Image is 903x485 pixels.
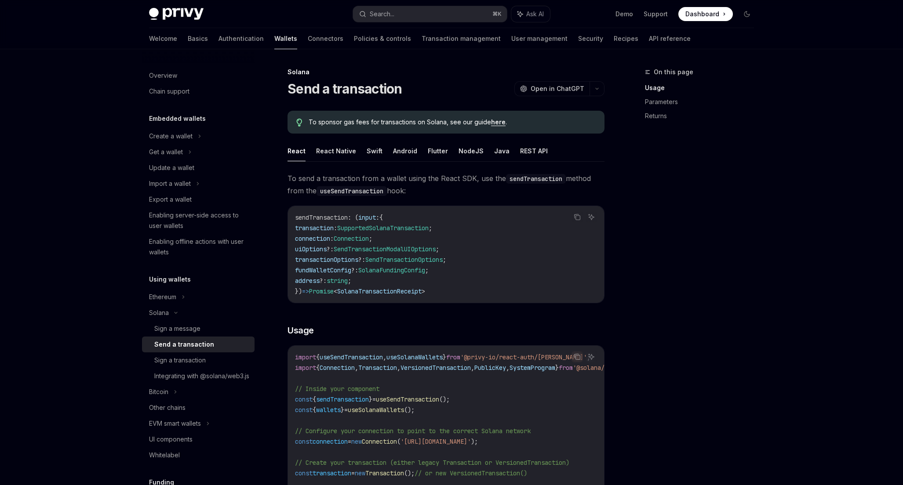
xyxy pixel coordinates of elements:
[337,287,422,295] span: SolanaTransactionReceipt
[494,141,510,161] button: Java
[295,406,313,414] span: const
[149,402,186,413] div: Other chains
[586,211,597,223] button: Ask AI
[520,141,548,161] button: REST API
[295,469,313,477] span: const
[313,406,316,414] span: {
[295,235,330,242] span: connection
[142,234,255,260] a: Enabling offline actions with user wallets
[578,28,603,49] a: Security
[531,84,584,93] span: Open in ChatGPT
[344,406,348,414] span: =
[316,395,369,403] span: sendTransaction
[492,11,502,18] span: ⌘ K
[393,141,417,161] button: Android
[330,235,334,242] span: :
[149,113,206,124] h5: Embedded wallets
[446,353,460,361] span: from
[376,395,439,403] span: useSendTransaction
[376,214,379,221] span: :
[149,8,204,20] img: dark logo
[295,459,569,467] span: // Create your transaction (either legacy Transaction or VersionedTransaction)
[415,469,527,477] span: // or new VersionedTransaction()
[149,387,168,397] div: Bitcoin
[313,395,316,403] span: {
[355,469,365,477] span: new
[295,385,379,393] span: // Inside your component
[188,28,208,49] a: Basics
[295,266,351,274] span: fundWalletConfig
[309,287,334,295] span: Promise
[645,109,761,123] a: Returns
[459,141,484,161] button: NodeJS
[348,438,351,445] span: =
[351,469,355,477] span: =
[316,364,320,372] span: {
[460,353,587,361] span: '@privy-io/react-auth/[PERSON_NAME]'
[586,351,597,362] button: Ask AI
[404,469,415,477] span: ();
[154,323,200,334] div: Sign a message
[149,236,249,257] div: Enabling offline actions with user wallets
[316,141,356,161] button: React Native
[397,364,401,372] span: ,
[379,214,383,221] span: {
[358,214,376,221] span: input
[358,364,397,372] span: Transaction
[288,81,402,97] h1: Send a transaction
[397,438,401,445] span: (
[313,438,348,445] span: connection
[320,353,383,361] span: useSendTransaction
[367,141,382,161] button: Swift
[354,28,411,49] a: Policies & controls
[149,178,191,189] div: Import a wallet
[142,431,255,447] a: UI components
[288,172,604,197] span: To send a transaction from a wallet using the React SDK, use the method from the hook:
[348,214,358,221] span: : (
[308,28,343,49] a: Connectors
[351,266,358,274] span: ?:
[428,141,448,161] button: Flutter
[372,395,376,403] span: =
[678,7,733,21] a: Dashboard
[422,28,501,49] a: Transaction management
[559,364,573,372] span: from
[149,292,176,302] div: Ethereum
[358,266,425,274] span: SolanaFundingConfig
[149,163,194,173] div: Update a wallet
[573,364,633,372] span: '@solana/web3.js'
[401,364,471,372] span: VersionedTransaction
[334,224,337,232] span: :
[295,277,320,285] span: address
[154,355,206,366] div: Sign a transaction
[649,28,691,49] a: API reference
[436,245,439,253] span: ;
[317,186,387,196] code: useSendTransaction
[295,364,316,372] span: import
[142,83,255,99] a: Chain support
[572,211,583,223] button: Copy the contents from the code block
[355,364,358,372] span: ,
[142,160,255,176] a: Update a wallet
[645,95,761,109] a: Parameters
[491,118,506,126] a: here
[142,337,255,352] a: Send a transaction
[320,277,327,285] span: ?:
[288,68,604,76] div: Solana
[334,287,337,295] span: <
[422,287,425,295] span: >
[149,308,169,318] div: Solana
[142,321,255,337] a: Sign a message
[386,353,443,361] span: useSolanaWallets
[296,119,302,127] svg: Tip
[443,353,446,361] span: }
[615,10,633,18] a: Demo
[614,28,638,49] a: Recipes
[685,10,719,18] span: Dashboard
[316,353,320,361] span: {
[288,141,306,161] button: React
[142,447,255,463] a: Whitelabel
[295,438,313,445] span: const
[439,395,450,403] span: ();
[309,118,596,127] span: To sponsor gas fees for transactions on Solana, see our guide .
